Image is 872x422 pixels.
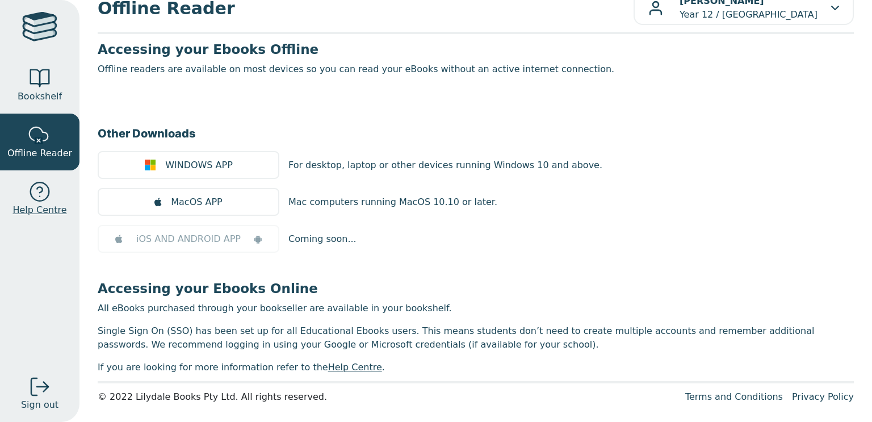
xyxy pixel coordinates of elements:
p: Single Sign On (SSO) has been set up for all Educational Ebooks users. This means students don’t ... [98,324,854,352]
p: Coming soon... [288,232,357,246]
div: © 2022 Lilydale Books Pty Ltd. All rights reserved. [98,390,676,404]
p: Mac computers running MacOS 10.10 or later. [288,195,497,209]
span: WINDOWS APP [165,158,233,172]
h3: Other Downloads [98,125,854,142]
a: MacOS APP [98,188,279,216]
h3: Accessing your Ebooks Online [98,280,854,297]
span: iOS AND ANDROID APP [136,232,241,246]
p: For desktop, laptop or other devices running Windows 10 and above. [288,158,602,172]
a: Help Centre [328,362,382,373]
a: Privacy Policy [792,391,854,402]
p: If you are looking for more information refer to the . [98,361,854,374]
p: All eBooks purchased through your bookseller are available in your bookshelf. [98,302,854,315]
span: Sign out [21,398,58,412]
span: Bookshelf [18,90,62,103]
p: Offline readers are available on most devices so you can read your eBooks without an active inter... [98,62,854,76]
h3: Accessing your Ebooks Offline [98,41,854,58]
span: Help Centre [12,203,66,217]
span: MacOS APP [171,195,222,209]
a: WINDOWS APP [98,151,279,179]
a: Terms and Conditions [685,391,783,402]
span: Offline Reader [7,147,72,160]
